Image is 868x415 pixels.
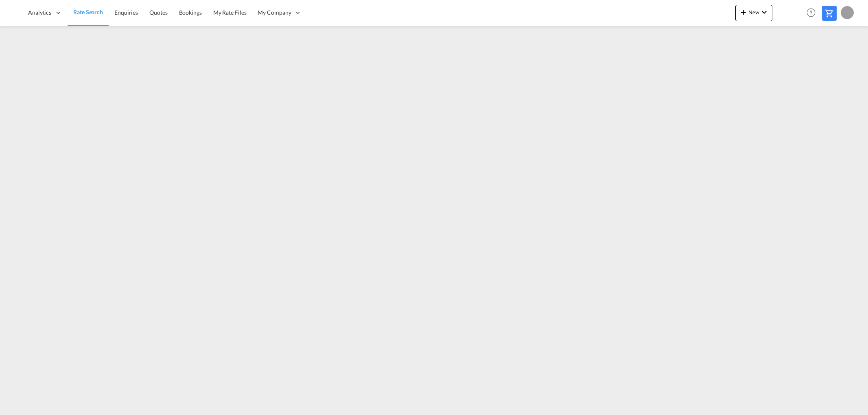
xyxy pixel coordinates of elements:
span: Analytics [28,9,51,17]
span: My Company [258,9,291,17]
md-icon: icon-chevron-down [759,7,769,17]
button: icon-plus 400-fgNewicon-chevron-down [735,5,772,21]
span: Bookings [179,9,202,16]
span: Rate Search [73,9,103,15]
span: New [739,9,769,15]
span: Help [804,6,818,20]
span: Enquiries [114,9,138,16]
span: My Rate Files [213,9,247,16]
div: Help [804,6,822,20]
span: Quotes [149,9,167,16]
md-icon: icon-plus 400-fg [739,7,748,17]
